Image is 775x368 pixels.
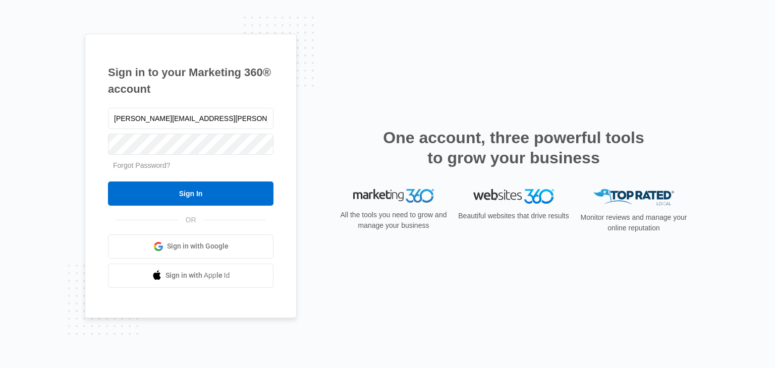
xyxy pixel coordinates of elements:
[108,234,273,259] a: Sign in with Google
[577,212,690,233] p: Monitor reviews and manage your online reputation
[593,189,674,206] img: Top Rated Local
[108,64,273,97] h1: Sign in to your Marketing 360® account
[457,211,570,221] p: Beautiful websites that drive results
[108,264,273,288] a: Sign in with Apple Id
[353,189,434,203] img: Marketing 360
[108,181,273,206] input: Sign In
[380,128,647,168] h2: One account, three powerful tools to grow your business
[108,108,273,129] input: Email
[167,241,229,252] span: Sign in with Google
[113,161,171,169] a: Forgot Password?
[165,270,230,281] span: Sign in with Apple Id
[337,210,450,231] p: All the tools you need to grow and manage your business
[473,189,554,204] img: Websites 360
[179,215,203,225] span: OR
